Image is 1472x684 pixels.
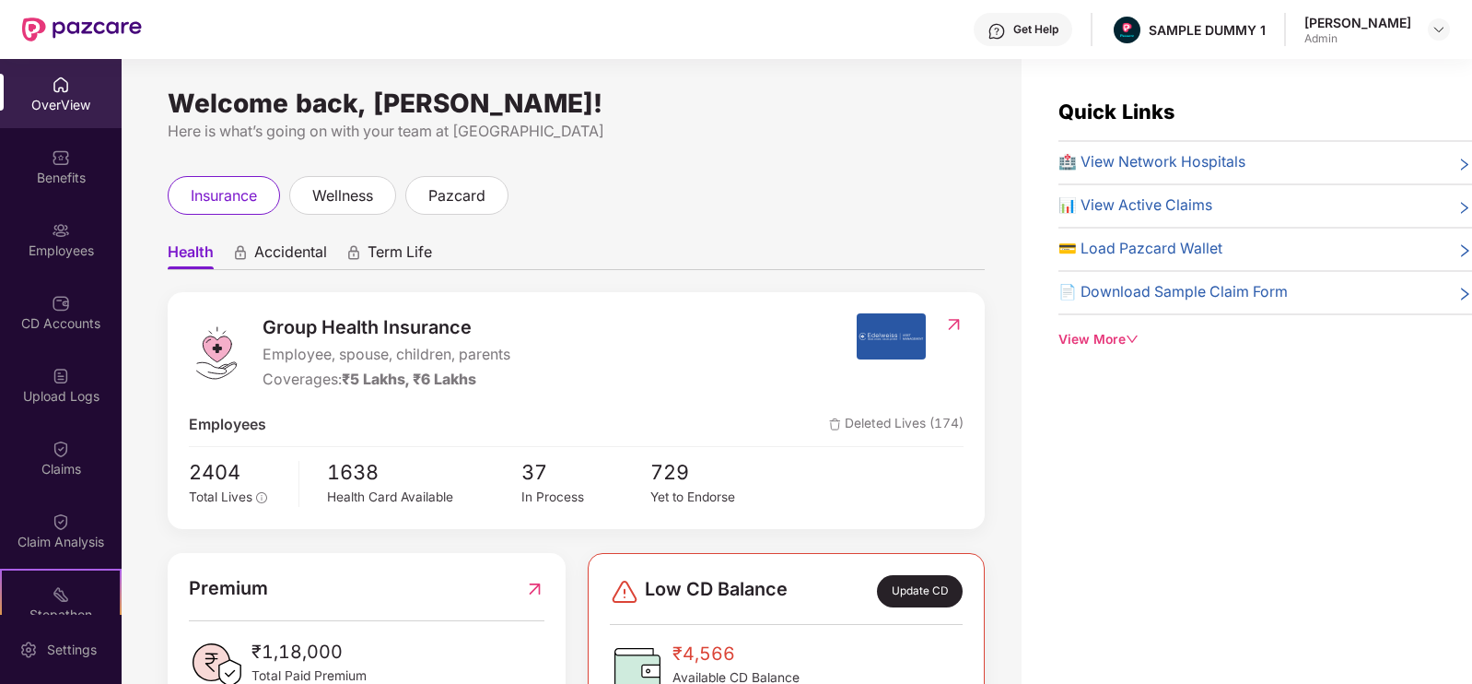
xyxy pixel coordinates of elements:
div: Admin [1304,31,1411,46]
img: New Pazcare Logo [22,18,142,41]
span: pazcard [428,184,485,207]
img: insurerIcon [857,313,926,360]
span: Total Lives [189,489,252,504]
img: svg+xml;base64,PHN2ZyBpZD0iSG9tZSIgeG1sbnM9Imh0dHA6Ly93d3cudzMub3JnLzIwMDAvc3ZnIiB3aWR0aD0iMjAiIG... [52,76,70,94]
img: svg+xml;base64,PHN2ZyBpZD0iQmVuZWZpdHMiIHhtbG5zPSJodHRwOi8vd3d3LnczLm9yZy8yMDAwL3N2ZyIgd2lkdGg9Ij... [52,148,70,167]
span: 2404 [189,456,286,488]
span: right [1457,198,1472,218]
div: Coverages: [263,369,510,392]
div: Get Help [1013,22,1058,37]
span: ₹4,566 [672,640,800,668]
img: RedirectIcon [525,574,544,603]
span: Quick Links [1058,100,1174,124]
img: svg+xml;base64,PHN2ZyBpZD0iRHJvcGRvd24tMzJ4MzIiIHhtbG5zPSJodHRwOi8vd3d3LnczLm9yZy8yMDAwL3N2ZyIgd2... [1431,22,1446,37]
img: deleteIcon [829,419,841,430]
span: down [1126,333,1139,346]
div: Here is what’s going on with your team at [GEOGRAPHIC_DATA] [168,120,985,143]
span: ₹1,18,000 [251,638,367,666]
span: Employee, spouse, children, parents [263,344,510,367]
div: Stepathon [2,606,120,624]
span: Low CD Balance [645,575,788,607]
img: RedirectIcon [944,315,964,334]
img: svg+xml;base64,PHN2ZyBpZD0iRGFuZ2VyLTMyeDMyIiB4bWxucz0iaHR0cDovL3d3dy53My5vcmcvMjAwMC9zdmciIHdpZH... [610,577,639,607]
span: Group Health Insurance [263,313,510,342]
div: animation [232,244,249,261]
span: wellness [312,184,373,207]
img: svg+xml;base64,PHN2ZyBpZD0iQ2xhaW0iIHhtbG5zPSJodHRwOi8vd3d3LnczLm9yZy8yMDAwL3N2ZyIgd2lkdGg9IjIwIi... [52,513,70,531]
div: SAMPLE DUMMY 1 [1149,21,1266,39]
span: right [1457,285,1472,304]
span: Health [168,242,214,269]
span: right [1457,155,1472,174]
div: Update CD [877,575,963,607]
span: 729 [650,456,779,488]
div: In Process [521,488,650,508]
span: info-circle [256,492,267,503]
span: Term Life [368,242,432,269]
span: Premium [189,574,268,603]
img: svg+xml;base64,PHN2ZyBpZD0iVXBsb2FkX0xvZ3MiIGRhdGEtbmFtZT0iVXBsb2FkIExvZ3MiIHhtbG5zPSJodHRwOi8vd3... [52,367,70,385]
span: right [1457,242,1472,261]
img: svg+xml;base64,PHN2ZyBpZD0iQ0RfQWNjb3VudHMiIGRhdGEtbmFtZT0iQ0QgQWNjb3VudHMiIHhtbG5zPSJodHRwOi8vd3... [52,294,70,313]
img: svg+xml;base64,PHN2ZyBpZD0iRW1wbG95ZWVzIiB4bWxucz0iaHR0cDovL3d3dy53My5vcmcvMjAwMC9zdmciIHdpZHRoPS... [52,221,70,240]
span: 🏥 View Network Hospitals [1058,151,1245,174]
span: 📄 Download Sample Claim Form [1058,281,1288,304]
img: svg+xml;base64,PHN2ZyBpZD0iU2V0dGluZy0yMHgyMCIgeG1sbnM9Imh0dHA6Ly93d3cudzMub3JnLzIwMDAvc3ZnIiB3aW... [19,641,38,659]
div: [PERSON_NAME] [1304,14,1411,31]
div: Health Card Available [327,488,520,508]
img: svg+xml;base64,PHN2ZyBpZD0iQ2xhaW0iIHhtbG5zPSJodHRwOi8vd3d3LnczLm9yZy8yMDAwL3N2ZyIgd2lkdGg9IjIwIi... [52,440,70,458]
span: 💳 Load Pazcard Wallet [1058,238,1222,261]
div: View More [1058,330,1472,350]
div: Settings [41,641,102,659]
span: insurance [191,184,257,207]
img: logo [189,325,244,381]
span: Accidental [254,242,327,269]
span: Employees [189,414,266,437]
img: svg+xml;base64,PHN2ZyBpZD0iSGVscC0zMngzMiIgeG1sbnM9Imh0dHA6Ly93d3cudzMub3JnLzIwMDAvc3ZnIiB3aWR0aD... [987,22,1006,41]
div: Yet to Endorse [650,488,779,508]
img: svg+xml;base64,PHN2ZyB4bWxucz0iaHR0cDovL3d3dy53My5vcmcvMjAwMC9zdmciIHdpZHRoPSIyMSIgaGVpZ2h0PSIyMC... [52,585,70,604]
div: animation [345,244,362,261]
div: Welcome back, [PERSON_NAME]! [168,96,985,111]
span: ₹5 Lakhs, ₹6 Lakhs [342,371,476,388]
span: 37 [521,456,650,488]
img: Pazcare_Alternative_logo-01-01.png [1114,17,1140,43]
span: 1638 [327,456,520,488]
span: 📊 View Active Claims [1058,195,1212,218]
span: Deleted Lives (174) [829,414,964,437]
